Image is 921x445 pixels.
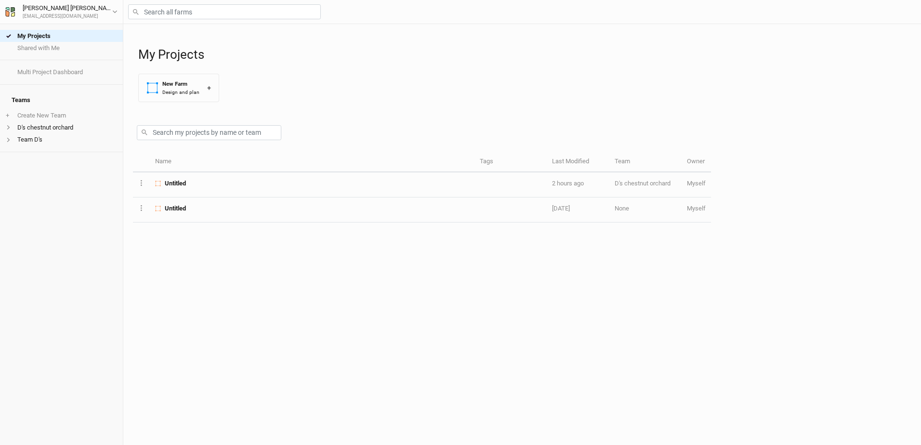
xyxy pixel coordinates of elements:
[609,197,682,222] td: None
[687,180,706,187] span: scstlutz@gmail.com
[162,80,199,88] div: New Farm
[552,205,570,212] span: Aug 12, 2025 3:34 PM
[23,13,112,20] div: [EMAIL_ADDRESS][DOMAIN_NAME]
[547,152,609,172] th: Last Modified
[207,83,211,93] div: +
[138,47,911,62] h1: My Projects
[138,74,219,102] button: New FarmDesign and plan+
[609,172,682,197] td: D's chestnut orchard
[687,205,706,212] span: scstlutz@gmail.com
[6,91,117,110] h4: Teams
[137,125,281,140] input: Search my projects by name or team
[128,4,321,19] input: Search all farms
[165,179,186,188] span: Untitled
[552,180,584,187] span: Aug 22, 2025 11:31 AM
[150,152,474,172] th: Name
[165,204,186,213] span: Untitled
[23,3,112,13] div: [PERSON_NAME] [PERSON_NAME]
[162,89,199,96] div: Design and plan
[6,112,9,119] span: +
[682,152,711,172] th: Owner
[609,152,682,172] th: Team
[5,3,118,20] button: [PERSON_NAME] [PERSON_NAME][EMAIL_ADDRESS][DOMAIN_NAME]
[474,152,547,172] th: Tags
